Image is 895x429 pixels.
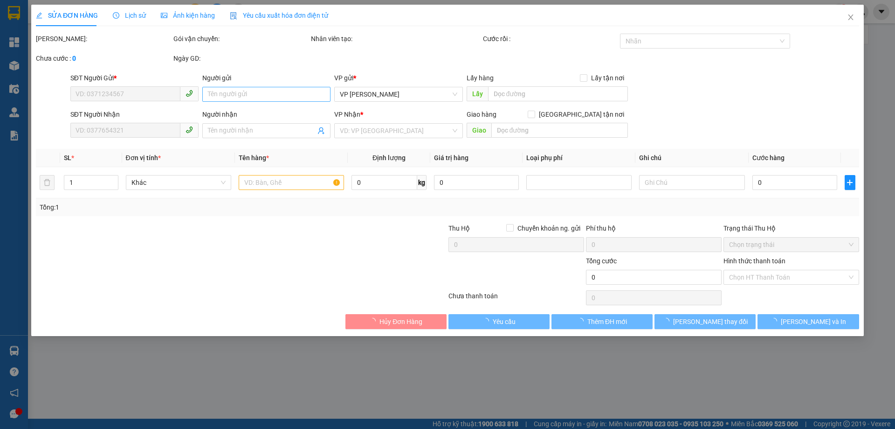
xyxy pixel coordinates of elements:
span: close [847,14,854,21]
span: Chuyển khoản ng. gửi [514,223,584,233]
span: edit [36,12,42,19]
span: loading [369,318,379,324]
span: Tên hàng [239,154,269,162]
th: Loại phụ phí [523,149,635,167]
span: Yêu cầu xuất hóa đơn điện tử [230,12,328,19]
span: Lấy tận nơi [587,73,628,83]
div: Người nhận [202,109,330,120]
input: Dọc đường [491,123,628,138]
span: VP Hồng Lĩnh [340,87,457,101]
div: Ngày GD: [173,53,309,63]
span: phone [186,90,193,97]
span: Giao hàng [467,111,496,118]
span: SỬA ĐƠN HÀNG [36,12,98,19]
input: VD: Bàn, Ghế [239,175,344,190]
span: Ảnh kiện hàng [161,12,215,19]
label: Hình thức thanh toán [723,257,785,265]
span: [GEOGRAPHIC_DATA] tận nơi [535,109,628,120]
span: Lấy hàng [467,74,494,82]
div: SĐT Người Gửi [70,73,199,83]
span: Chọn trạng thái [729,238,854,252]
div: [PERSON_NAME]: [36,34,172,44]
span: VP Nhận [335,111,361,118]
span: Hủy Đơn Hàng [379,316,422,327]
input: Dọc đường [488,86,628,101]
span: Lịch sử [113,12,146,19]
div: Gói vận chuyển: [173,34,309,44]
span: Tổng cước [586,257,617,265]
button: [PERSON_NAME] thay đổi [654,314,756,329]
span: [PERSON_NAME] và In [781,316,846,327]
span: Định lượng [372,154,406,162]
span: Khác [131,176,226,190]
span: picture [161,12,167,19]
button: Thêm ĐH mới [551,314,653,329]
span: phone [186,126,193,134]
div: Trạng thái Thu Hộ [723,223,859,233]
button: [PERSON_NAME] và In [758,314,859,329]
span: Giao [467,123,491,138]
button: Hủy Đơn Hàng [345,314,447,329]
span: Thu Hộ [448,225,470,232]
div: Nhân viên tạo: [311,34,481,44]
span: loading [663,318,673,324]
button: plus [845,175,855,190]
button: Close [838,5,864,31]
span: Lấy [467,86,488,101]
span: kg [417,175,427,190]
span: Yêu cầu [493,316,516,327]
span: loading [482,318,493,324]
b: 0 [72,55,76,62]
button: Yêu cầu [448,314,550,329]
span: Đơn vị tính [126,154,161,162]
span: user-add [318,127,325,134]
span: SL [64,154,72,162]
div: Người gửi [202,73,330,83]
div: Tổng: 1 [40,202,345,212]
th: Ghi chú [636,149,749,167]
span: loading [771,318,781,324]
img: icon [230,12,237,20]
div: VP gửi [335,73,463,83]
div: Chưa cước : [36,53,172,63]
span: Cước hàng [752,154,785,162]
span: plus [845,179,854,186]
div: SĐT Người Nhận [70,109,199,120]
span: loading [577,318,587,324]
button: delete [40,175,55,190]
div: Phí thu hộ [586,223,722,237]
span: Thêm ĐH mới [587,316,627,327]
input: Ghi Chú [640,175,745,190]
span: Giá trị hàng [434,154,468,162]
span: [PERSON_NAME] thay đổi [673,316,748,327]
div: Cước rồi : [483,34,619,44]
span: clock-circle [113,12,119,19]
div: Chưa thanh toán [447,291,585,307]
